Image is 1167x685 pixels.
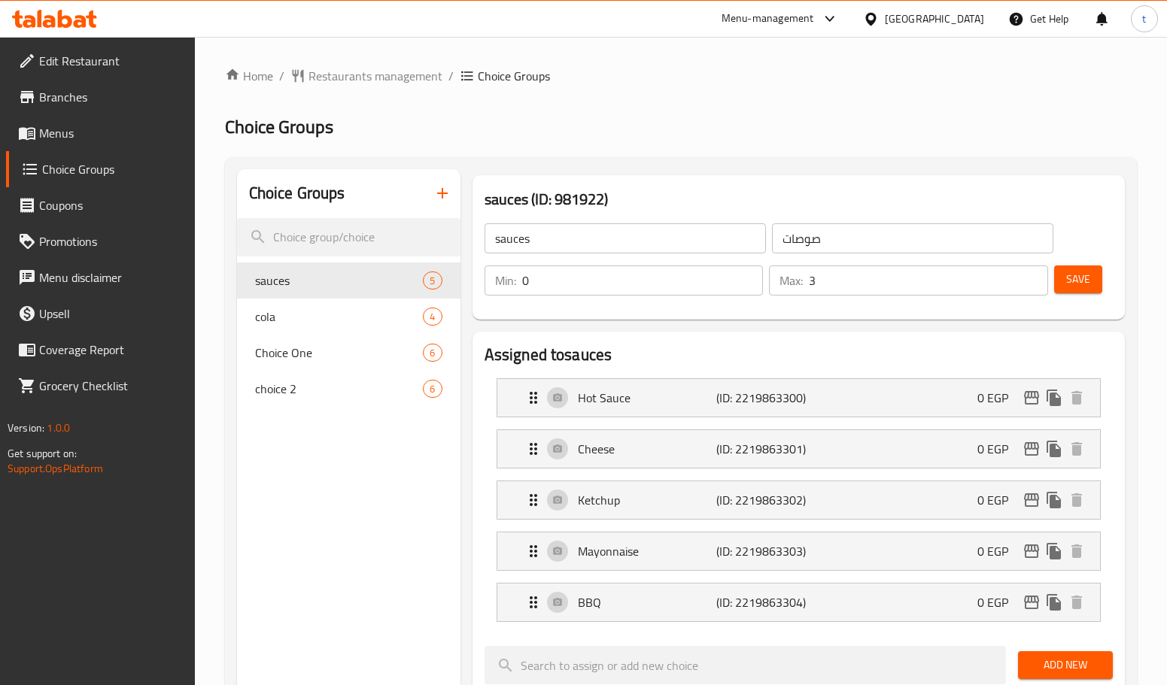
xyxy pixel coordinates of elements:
[716,593,809,611] p: (ID: 2219863304)
[237,371,460,407] div: choice 26
[279,67,284,85] li: /
[485,577,1113,628] li: Expand
[722,10,814,28] div: Menu-management
[1142,11,1146,27] span: t
[485,474,1113,526] li: Expand
[39,196,183,214] span: Coupons
[1018,651,1113,679] button: Add New
[977,593,1020,611] p: 0 EGP
[255,308,424,326] span: cola
[424,346,441,360] span: 6
[485,526,1113,577] li: Expand
[1065,386,1088,409] button: delete
[1043,489,1065,511] button: duplicate
[6,151,195,187] a: Choice Groups
[225,110,333,144] span: Choice Groups
[237,262,460,299] div: sauces5
[237,335,460,371] div: Choice One6
[478,67,550,85] span: Choice Groups
[716,542,809,560] p: (ID: 2219863303)
[885,11,984,27] div: [GEOGRAPHIC_DATA]
[6,259,195,296] a: Menu disclaimer
[578,389,716,407] p: Hot Sauce
[237,218,460,256] input: search
[255,271,424,289] span: sauces
[578,593,716,611] p: BBQ
[1020,489,1043,511] button: edit
[1020,591,1043,614] button: edit
[448,67,454,85] li: /
[497,481,1100,519] div: Expand
[495,271,516,289] p: Min:
[39,268,183,286] span: Menu disclaimer
[1020,438,1043,460] button: edit
[47,418,70,438] span: 1.0.0
[6,332,195,368] a: Coverage Report
[6,296,195,332] a: Upsell
[1020,386,1043,409] button: edit
[237,299,460,335] div: cola4
[249,182,345,205] h2: Choice Groups
[1043,591,1065,614] button: duplicate
[1065,438,1088,460] button: delete
[255,344,424,362] span: Choice One
[977,389,1020,407] p: 0 EGP
[423,380,442,398] div: Choices
[1065,591,1088,614] button: delete
[1043,438,1065,460] button: duplicate
[6,223,195,259] a: Promotions
[1020,540,1043,562] button: edit
[424,310,441,324] span: 4
[1065,489,1088,511] button: delete
[8,444,77,463] span: Get support on:
[39,88,183,106] span: Branches
[225,67,273,85] a: Home
[39,305,183,323] span: Upsell
[6,115,195,151] a: Menus
[1043,386,1065,409] button: duplicate
[39,377,183,395] span: Grocery Checklist
[497,430,1100,468] div: Expand
[8,418,44,438] span: Version:
[1043,540,1065,562] button: duplicate
[8,459,103,478] a: Support.OpsPlatform
[39,232,183,250] span: Promotions
[485,646,1006,684] input: search
[1030,656,1101,674] span: Add New
[485,344,1113,366] h2: Assigned to sauces
[6,187,195,223] a: Coupons
[497,583,1100,621] div: Expand
[6,79,195,115] a: Branches
[1054,265,1102,293] button: Save
[39,52,183,70] span: Edit Restaurant
[485,372,1113,423] li: Expand
[424,382,441,396] span: 6
[225,67,1137,85] nav: breadcrumb
[423,344,442,362] div: Choices
[578,440,716,458] p: Cheese
[424,274,441,288] span: 5
[497,379,1100,417] div: Expand
[39,341,183,359] span: Coverage Report
[485,423,1113,474] li: Expand
[6,368,195,404] a: Grocery Checklist
[39,124,183,142] span: Menus
[485,187,1113,211] h3: sauces (ID: 981922)
[255,380,424,398] span: choice 2
[977,542,1020,560] p: 0 EGP
[578,542,716,560] p: Mayonnaise
[497,532,1100,570] div: Expand
[1066,270,1090,289] span: Save
[290,67,442,85] a: Restaurants management
[716,491,809,509] p: (ID: 2219863302)
[42,160,183,178] span: Choice Groups
[780,271,803,289] p: Max:
[716,389,809,407] p: (ID: 2219863300)
[6,43,195,79] a: Edit Restaurant
[977,440,1020,458] p: 0 EGP
[716,440,809,458] p: (ID: 2219863301)
[1065,540,1088,562] button: delete
[977,491,1020,509] p: 0 EGP
[578,491,716,509] p: Ketchup
[308,67,442,85] span: Restaurants management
